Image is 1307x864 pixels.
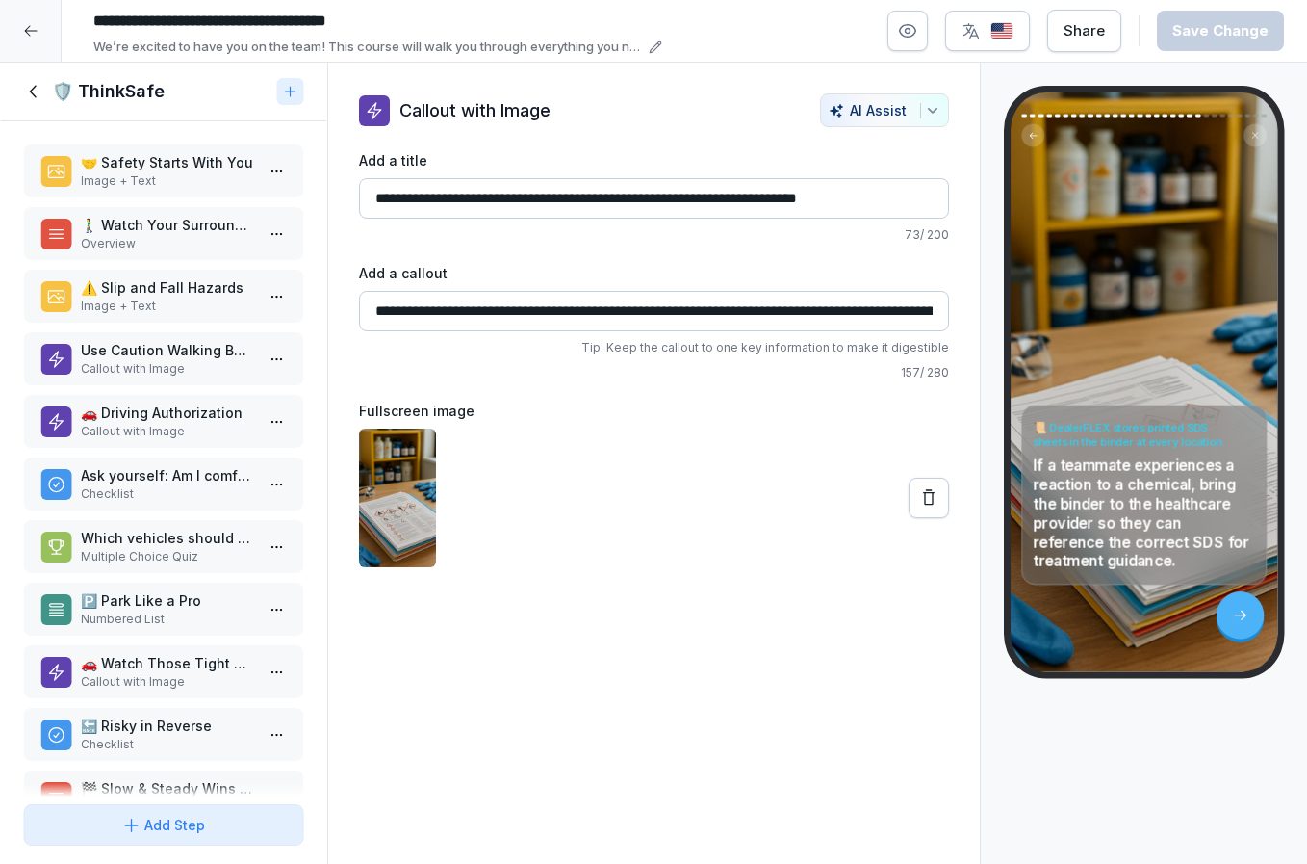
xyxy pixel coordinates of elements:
label: Add a callout [359,263,949,283]
p: 🤝 Safety Starts With You [81,152,254,172]
p: Which vehicles should you drive? [81,528,254,548]
p: 73 / 200 [359,226,949,244]
p: Callout with Image [399,97,551,123]
button: Save Change [1157,11,1284,51]
h1: 🛡️ ThinkSafe [52,80,165,103]
p: 🚗 Driving Authorization [81,403,254,423]
div: Ask yourself: Am I comfortable driving this vehicle?Checklist [23,458,304,511]
label: Fullscreen image [359,401,949,421]
p: Checklist [81,485,254,503]
div: 🅿️ Park Like a ProNumbered List [23,583,304,636]
p: Ask yourself: Am I comfortable driving this vehicle? [81,465,254,485]
button: Share [1047,10,1121,52]
p: Image + Text [81,298,254,315]
p: 🔙 Risky in Reverse [81,716,254,736]
p: Image + Text [81,172,254,190]
div: AI Assist [829,102,940,118]
p: Multiple Choice Quiz [81,548,254,565]
p: 🅿️ Park Like a Pro [81,590,254,611]
div: 🚗 Watch Those Tight SpotsCallout with Image [23,645,304,698]
p: 157 / 280 [359,364,949,381]
div: 🔙 Risky in ReverseChecklist [23,708,304,761]
div: 🤝 Safety Starts With YouImage + Text [23,144,304,197]
div: Share [1064,20,1105,41]
p: Use Caution Walking Between Cars [81,340,254,360]
p: Checklist [81,736,254,753]
img: i3h5huae8l2ttlb4quf86wd2.png [359,429,436,567]
p: If a teammate experiences a reaction to a chemical, bring the binder to the healthcare provider s... [1033,457,1255,571]
div: ⚠️ Slip and Fall HazardsImage + Text [23,270,304,323]
div: 🚗 Driving AuthorizationCallout with Image [23,395,304,448]
p: We’re excited to have you on the team! This course will walk you through everything you need to k... [93,38,643,57]
p: 🏁 Slow & Steady Wins the Lot [81,778,254,799]
button: Add Step [23,804,304,846]
p: Callout with Image [81,360,254,378]
div: 🏁 Slow & Steady Wins the LotOverview [23,771,304,824]
p: Callout with Image [81,673,254,691]
h4: 📜 DealerFLEX stores printed SDS sheets in the binder at every location. [1033,420,1255,450]
img: us.svg [990,22,1013,40]
p: ⚠️ Slip and Fall Hazards [81,277,254,298]
p: 🚶‍♂️ Watch Your Surroundings! [81,215,254,235]
p: Overview [81,235,254,252]
div: Use Caution Walking Between CarsCallout with Image [23,332,304,385]
p: Callout with Image [81,423,254,440]
p: Numbered List [81,611,254,628]
div: 🚶‍♂️ Watch Your Surroundings!Overview [23,207,304,260]
label: Add a title [359,150,949,170]
div: Add Step [121,815,205,835]
div: Save Change [1172,20,1269,41]
p: Tip: Keep the callout to one key information to make it digestible [359,339,949,356]
p: 🚗 Watch Those Tight Spots [81,653,254,673]
div: Which vehicles should you drive?Multiple Choice Quiz [23,520,304,573]
button: AI Assist [820,93,949,127]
